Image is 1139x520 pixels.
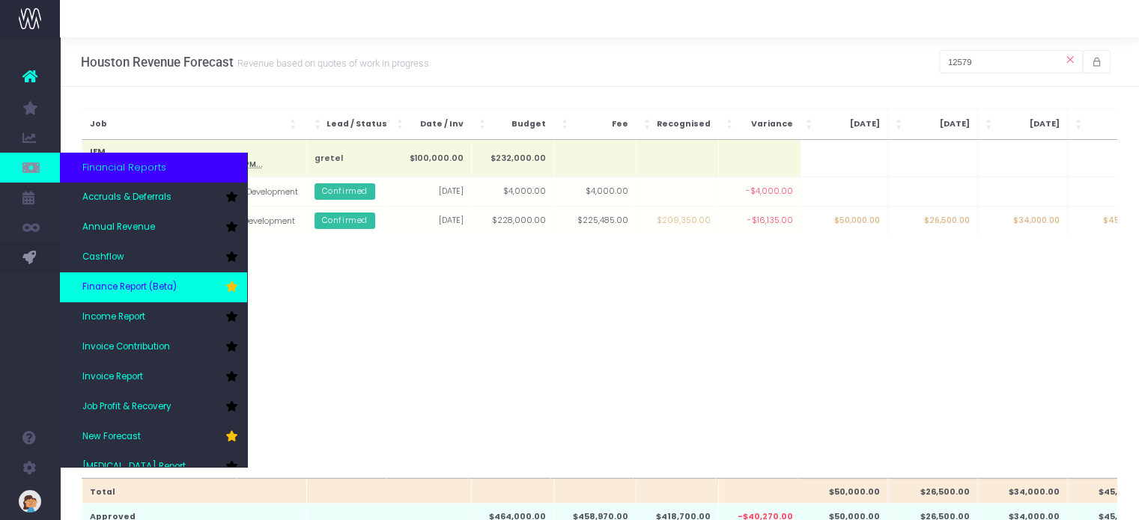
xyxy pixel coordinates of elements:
span: Confirmed [314,183,374,200]
h3: Houston Revenue Forecast [81,55,429,70]
a: Annual Revenue [60,212,247,242]
small: Revenue based on quotes of work in progress [234,55,429,70]
span: Date / Inv [408,118,463,130]
td: $209,350.00 [636,207,718,236]
a: [MEDICAL_DATA] Report [60,452,247,482]
span: Total [89,486,298,498]
td: $4,000.00 [471,177,553,207]
td: gretel [306,140,456,177]
td: [DATE] [389,177,471,207]
a: Cashflow [60,242,247,272]
span: Accruals & Deferrals [82,191,171,204]
span: Fee: Activate to sort [561,117,570,132]
span: Invoice Contribution [82,340,170,354]
td: $228,000.00 [471,207,553,236]
span: Budget [490,118,545,130]
span: -$16,135.00 [747,215,792,227]
span: [DATE] [997,118,1060,130]
a: Income Report [60,302,247,332]
th: $50,000.00 [798,478,887,503]
td: $34,000.00 [977,207,1067,236]
span: Annual Revenue [82,221,155,234]
span: New Forecast [82,430,141,444]
span: Lead / Status: Activate to sort [314,117,323,132]
input: Search... [939,50,1083,73]
td: $225,485.00 [553,207,636,236]
span: Variance: Activate to sort [726,117,735,132]
span: Job [89,118,286,130]
a: Job Profit & Recovery [60,392,247,422]
a: New Forecast [60,422,247,452]
th: $26,500.00 [887,478,977,503]
span: Fee [573,118,628,130]
span: -$4,000.00 [745,186,792,198]
span: Jul 25: Activate to sort [806,117,815,132]
span: [DATE] [818,118,880,130]
span: Sep 25: Activate to sort [985,117,994,132]
span: Recognised [655,118,710,130]
td: $232,000.00 [471,140,553,177]
a: Invoice Report [60,362,247,392]
a: Accruals & Deferrals [60,183,247,212]
span: Job: Activate to sort [289,117,298,132]
td: [DATE] [389,207,471,236]
span: Job Profit & Recovery [82,400,171,414]
span: Variance [738,118,792,130]
span: Recognised: Activate to sort [643,117,652,132]
span: Invoice Report [82,370,143,384]
strong: IFM [89,146,105,157]
span: Income Report [82,311,145,324]
a: Finance Report (Beta) [60,272,247,302]
span: Oct 25: Activate to sort [1075,117,1084,132]
span: Finance Report (Beta) [82,281,177,294]
img: images/default_profile_image.png [19,490,41,513]
th: $34,000.00 [977,478,1067,503]
span: Aug 25: Activate to sort [896,117,905,132]
span: Confirmed [314,212,374,229]
td: $4,000.00 [553,177,636,207]
td: $100,000.00 [389,140,471,177]
span: Budget: Activate to sort [479,117,488,132]
span: Date / Inv: Activate to sort [396,117,405,132]
span: Financial Reports [82,160,166,175]
span: Cashflow [82,251,124,264]
td: $50,000.00 [798,207,887,236]
span: [DATE] [908,118,970,130]
span: [MEDICAL_DATA] Report [82,460,186,474]
span: Lead / Status [326,118,448,130]
td: $26,500.00 [887,207,977,236]
a: Invoice Contribution [60,332,247,362]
